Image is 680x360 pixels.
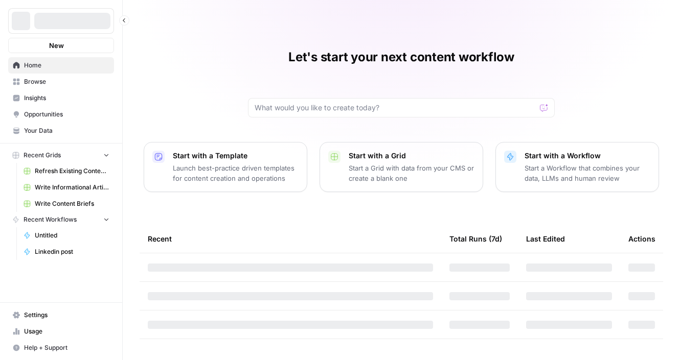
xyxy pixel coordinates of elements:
[173,151,299,161] p: Start with a Template
[19,179,114,196] a: Write Informational Article (1)
[8,148,114,163] button: Recent Grids
[8,106,114,123] a: Opportunities
[288,49,514,65] h1: Let's start your next content workflow
[8,123,114,139] a: Your Data
[24,151,61,160] span: Recent Grids
[19,227,114,244] a: Untitled
[35,247,109,256] span: Linkedin post
[8,57,114,74] a: Home
[526,225,565,253] div: Last Edited
[24,93,109,103] span: Insights
[24,215,77,224] span: Recent Workflows
[35,166,109,176] span: Refresh Existing Content (1)
[24,110,109,119] span: Opportunities
[8,74,114,90] a: Browse
[320,142,483,192] button: Start with a GridStart a Grid with data from your CMS or create a blank one
[19,196,114,212] a: Write Content Briefs
[8,307,114,323] a: Settings
[8,323,114,340] a: Usage
[349,151,474,161] p: Start with a Grid
[8,212,114,227] button: Recent Workflows
[144,142,307,192] button: Start with a TemplateLaunch best-practice driven templates for content creation and operations
[49,40,64,51] span: New
[24,61,109,70] span: Home
[24,343,109,352] span: Help + Support
[255,103,536,113] input: What would you like to create today?
[24,327,109,336] span: Usage
[19,163,114,179] a: Refresh Existing Content (1)
[8,340,114,356] button: Help + Support
[24,126,109,135] span: Your Data
[349,163,474,183] p: Start a Grid with data from your CMS or create a blank one
[628,225,655,253] div: Actions
[35,231,109,240] span: Untitled
[8,38,114,53] button: New
[24,310,109,320] span: Settings
[525,163,650,183] p: Start a Workflow that combines your data, LLMs and human review
[173,163,299,183] p: Launch best-practice driven templates for content creation and operations
[19,244,114,260] a: Linkedin post
[35,199,109,208] span: Write Content Briefs
[495,142,659,192] button: Start with a WorkflowStart a Workflow that combines your data, LLMs and human review
[35,183,109,192] span: Write Informational Article (1)
[8,90,114,106] a: Insights
[148,225,433,253] div: Recent
[525,151,650,161] p: Start with a Workflow
[24,77,109,86] span: Browse
[449,225,502,253] div: Total Runs (7d)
